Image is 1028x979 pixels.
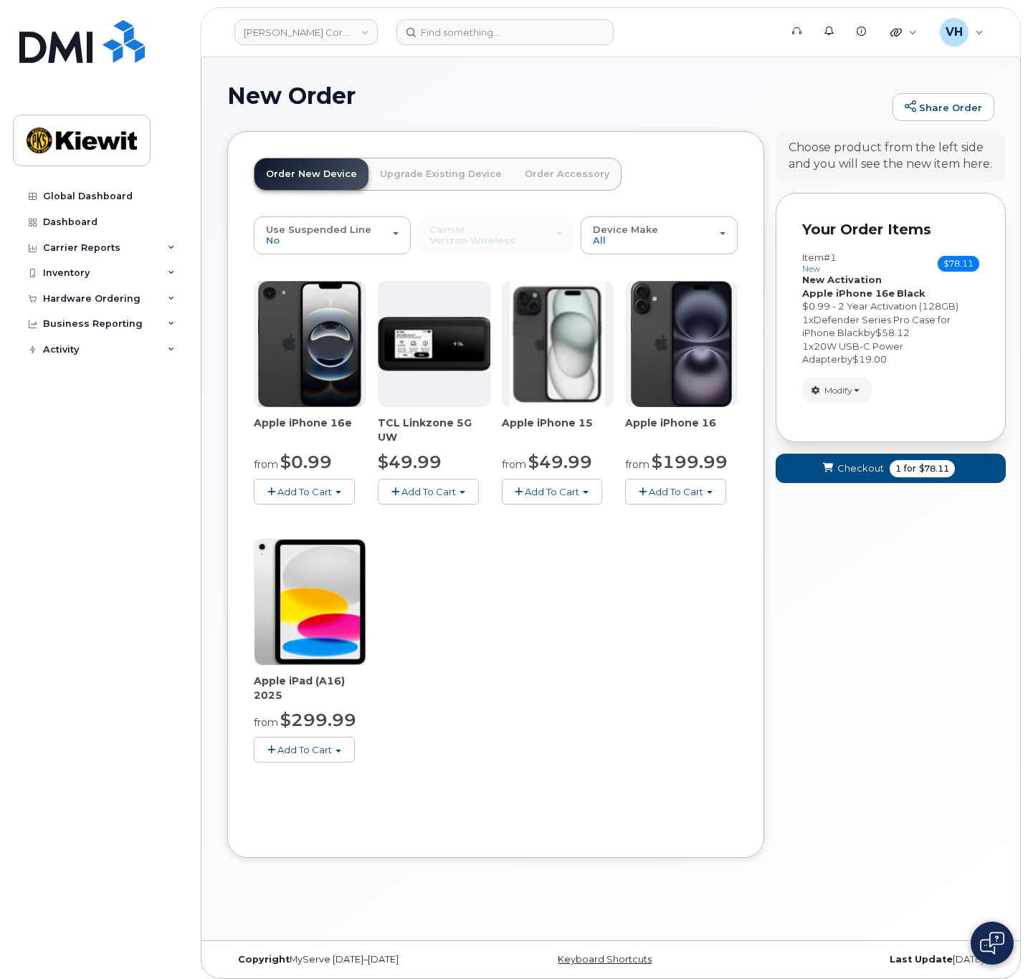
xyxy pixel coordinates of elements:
img: ipad_11.png [254,539,366,665]
button: Add To Cart [378,479,479,504]
img: Open chat [980,932,1004,955]
span: 20W USB-C Power Adapter [802,340,903,366]
span: $19.00 [852,353,887,365]
div: [DATE] [738,954,994,965]
img: iphone15.jpg [510,281,605,407]
span: Add To Cart [277,486,332,497]
div: $0.99 - 2 Year Activation (128GB) [802,300,979,313]
div: Apple iPhone 15 [502,416,614,444]
span: #1 [824,252,837,263]
span: Checkout [837,462,884,475]
span: $49.99 [378,452,442,472]
p: Your Order Items [802,219,979,240]
span: $58.12 [875,327,910,338]
button: Add To Cart [254,737,355,762]
a: Upgrade Existing Device [368,158,513,190]
a: Order New Device [254,158,368,190]
span: 1 [895,462,901,475]
span: 1 [802,314,809,325]
strong: Black [897,287,925,299]
strong: Copyright [238,954,290,965]
img: iphone16e.png [258,281,361,407]
span: $78.11 [938,256,979,272]
strong: Apple iPhone 16e [802,287,895,299]
button: Device Make All [581,216,738,254]
span: Device Make [593,224,658,235]
div: Apple iPhone 16e [254,416,366,444]
span: $49.99 [528,452,592,472]
span: Add To Cart [277,744,332,755]
a: Order Accessory [513,158,621,190]
small: from [502,458,526,471]
small: new [802,264,820,274]
span: Add To Cart [525,486,579,497]
span: $299.99 [280,710,356,730]
span: No [266,234,280,246]
strong: Last Update [890,954,953,965]
strong: New Activation [802,274,882,285]
span: Defender Series Pro Case for iPhone Black [802,314,951,339]
span: All [593,234,606,246]
div: MyServe [DATE]–[DATE] [227,954,483,965]
span: Add To Cart [401,486,456,497]
div: Choose product from the left side and you will see the new item here. [789,140,993,173]
button: Add To Cart [502,479,603,504]
button: Add To Cart [254,479,355,504]
small: from [254,716,278,729]
span: $0.99 [280,452,332,472]
div: Apple iPhone 16 [625,416,738,444]
span: Use Suspended Line [266,224,371,235]
div: x by [802,313,979,340]
h1: New Order [227,83,885,108]
div: x by [802,340,979,366]
small: from [254,458,278,471]
button: Use Suspended Line No [254,216,411,254]
span: Add To Cart [649,486,703,497]
h3: Item [802,252,837,273]
a: Keyboard Shortcuts [558,954,652,965]
small: from [625,458,649,471]
a: Share Order [893,93,994,122]
button: Add To Cart [625,479,726,504]
button: Checkout 1 for $78.11 [776,454,1006,483]
span: 1 [802,340,809,352]
span: $78.11 [919,462,949,475]
span: Modify [824,384,852,397]
span: for [901,462,919,475]
div: Apple iPad (A16) 2025 [254,674,366,702]
div: TCL Linkzone 5G UW [378,416,490,444]
button: Modify [802,378,872,403]
img: iphone_16_plus.png [631,281,732,407]
img: linkzone5g.png [378,317,490,371]
span: $199.99 [652,452,728,472]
